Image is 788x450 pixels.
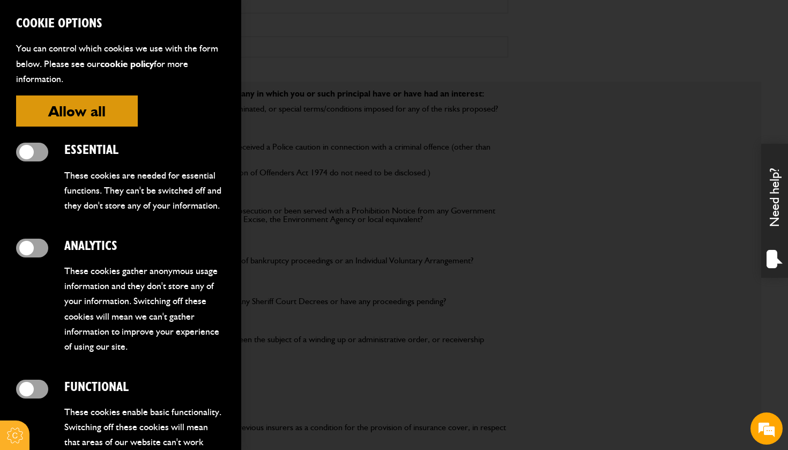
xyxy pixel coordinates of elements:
p: You can control which cookies we use with the form below. Please see our for more information. [16,41,225,86]
div: Chat with us now [56,60,180,74]
em: Start Chat [146,330,195,345]
input: Enter your last name [14,99,196,123]
a: cookie policy [100,58,154,69]
button: Allow all [16,95,138,127]
h2: Essential [64,143,225,158]
p: These cookies gather anonymous usage information and they don't store any of your information. Sw... [64,263,225,354]
textarea: Type your message and hit 'Enter' [14,194,196,321]
img: d_20077148190_company_1631870298795_20077148190 [18,60,45,75]
input: Enter your phone number [14,163,196,186]
h2: Analytics [64,239,225,254]
p: These cookies are needed for essential functions. They can't be switched off and they don't store... [64,168,225,213]
div: Minimize live chat window [176,5,202,31]
h2: Cookie Options [16,16,225,32]
input: Enter your email address [14,131,196,154]
div: Need help? [761,144,788,278]
h2: Functional [64,380,225,395]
